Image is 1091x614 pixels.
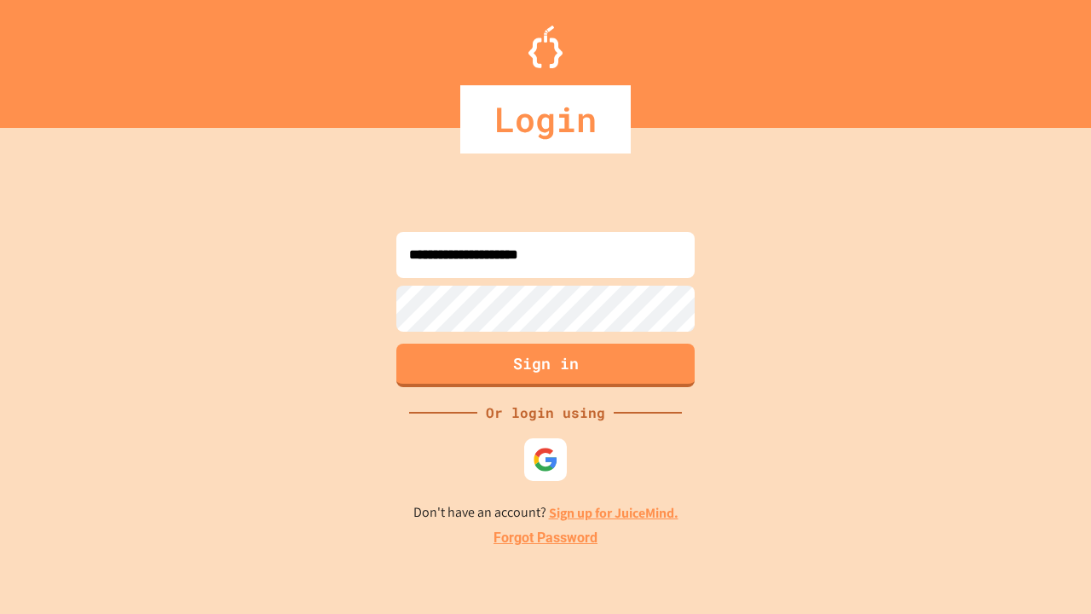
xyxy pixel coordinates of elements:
img: google-icon.svg [533,447,558,472]
p: Don't have an account? [413,502,678,524]
button: Sign in [396,344,695,387]
iframe: chat widget [1019,546,1074,597]
iframe: chat widget [950,472,1074,544]
a: Forgot Password [494,528,597,548]
a: Sign up for JuiceMind. [549,504,678,522]
div: Login [460,85,631,153]
img: Logo.svg [528,26,563,68]
div: Or login using [477,403,614,423]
